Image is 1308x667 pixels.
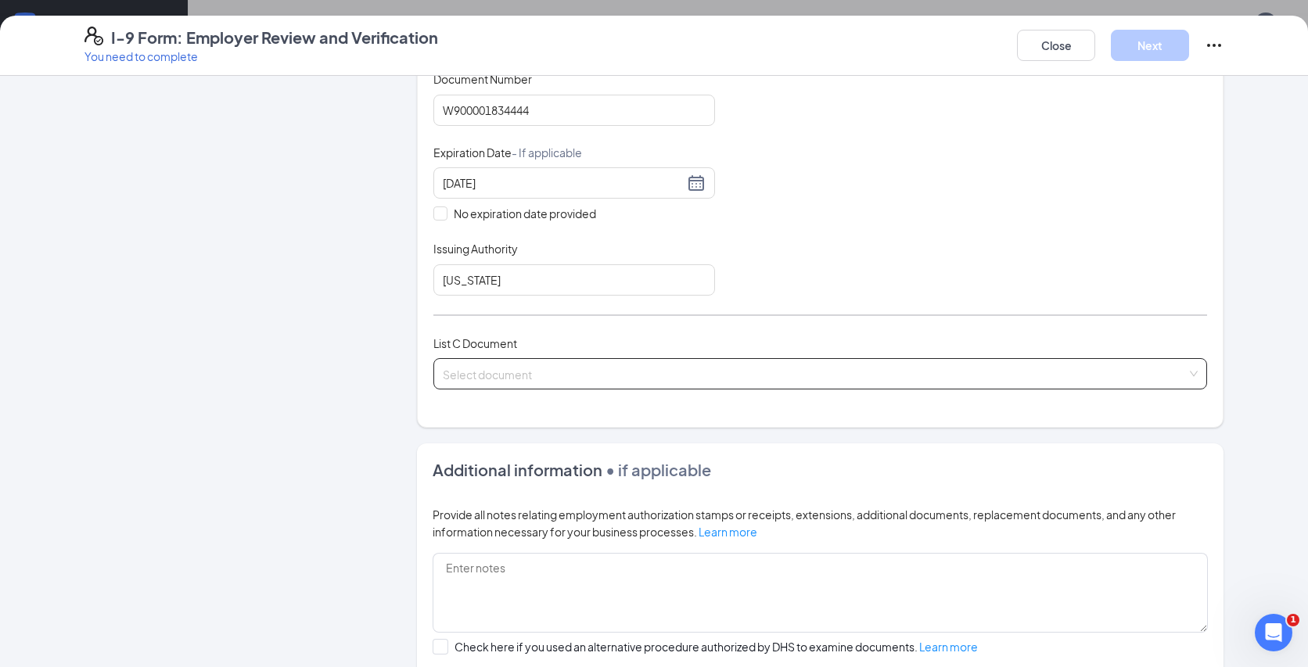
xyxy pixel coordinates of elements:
[512,145,582,160] span: - If applicable
[919,640,978,654] a: Learn more
[1205,36,1224,55] svg: Ellipses
[1111,30,1189,61] button: Next
[602,460,711,479] span: • if applicable
[433,336,517,350] span: List C Document
[1287,614,1299,626] span: 1
[84,48,438,64] p: You need to complete
[447,205,602,222] span: No expiration date provided
[1017,30,1095,61] button: Close
[443,174,684,192] input: 04/01/2027
[84,27,103,45] svg: FormI9EVerifyIcon
[433,145,582,160] span: Expiration Date
[433,71,532,87] span: Document Number
[455,639,978,654] div: Check here if you used an alternative procedure authorized by DHS to examine documents.
[699,525,757,539] a: Learn more
[433,507,1176,539] span: Provide all notes relating employment authorization stamps or receipts, extensions, additional do...
[1255,614,1292,651] iframe: Intercom live chat
[433,241,518,256] span: Issuing Authority
[433,460,602,479] span: Additional information
[111,27,438,48] h4: I-9 Form: Employer Review and Verification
